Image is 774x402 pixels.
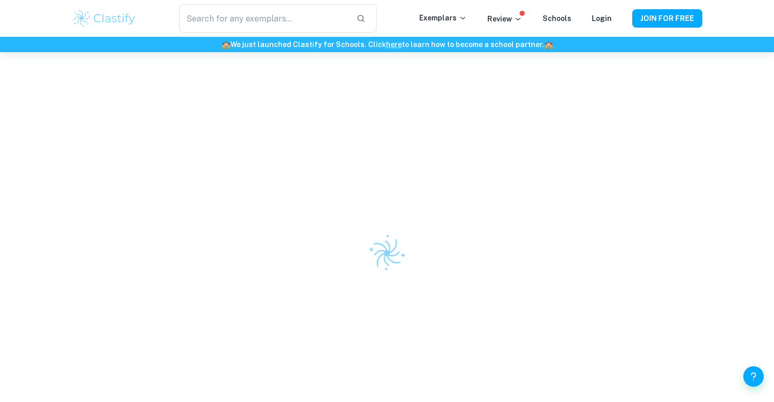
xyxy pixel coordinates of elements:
[543,14,571,23] a: Schools
[419,12,467,24] p: Exemplars
[362,228,412,278] img: Clastify logo
[544,40,553,49] span: 🏫
[592,14,612,23] a: Login
[72,8,137,29] img: Clastify logo
[743,366,764,387] button: Help and Feedback
[179,4,348,33] input: Search for any exemplars...
[386,40,402,49] a: here
[632,9,702,28] button: JOIN FOR FREE
[2,39,772,50] h6: We just launched Clastify for Schools. Click to learn how to become a school partner.
[487,13,522,25] p: Review
[222,40,230,49] span: 🏫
